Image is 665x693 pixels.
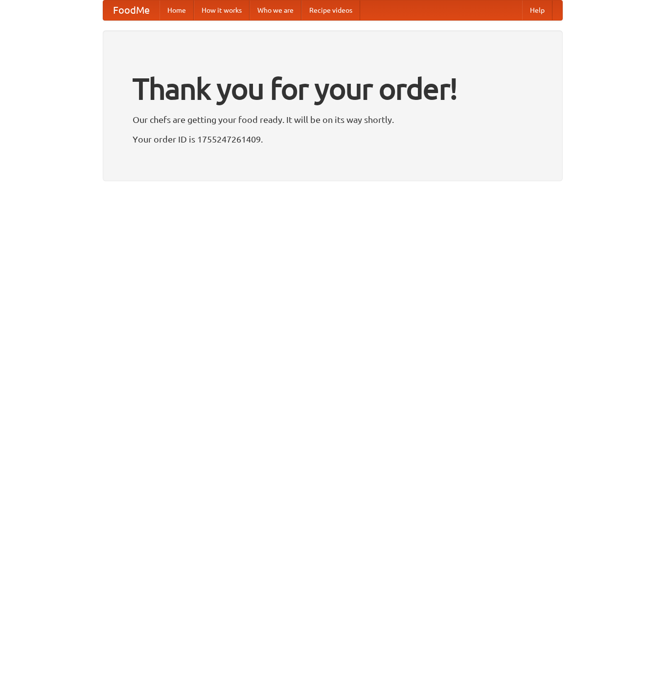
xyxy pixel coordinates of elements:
h1: Thank you for your order! [133,65,533,112]
p: Your order ID is 1755247261409. [133,132,533,146]
a: Home [160,0,194,20]
a: Recipe videos [301,0,360,20]
p: Our chefs are getting your food ready. It will be on its way shortly. [133,112,533,127]
a: FoodMe [103,0,160,20]
a: How it works [194,0,250,20]
a: Help [522,0,552,20]
a: Who we are [250,0,301,20]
